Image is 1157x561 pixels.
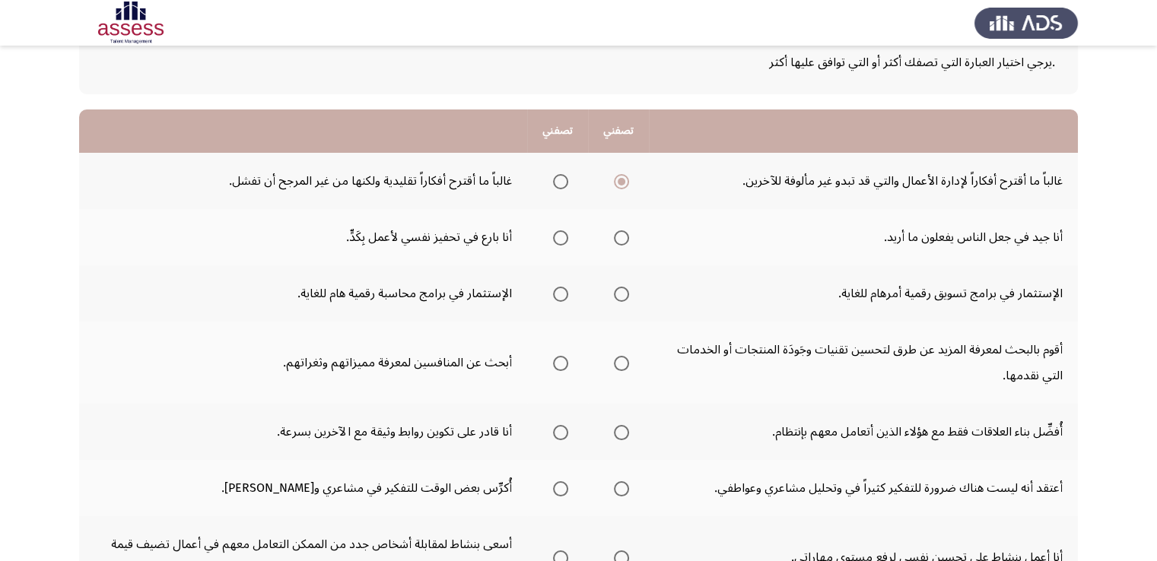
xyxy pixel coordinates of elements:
mat-radio-group: Select an option [547,475,568,501]
td: أُكرِّس بعض الوقت للتفكير في مشاعري و[PERSON_NAME]. [79,460,527,516]
th: تصفني [588,109,649,153]
mat-radio-group: Select an option [547,224,568,250]
td: غالباً ما أقترح أفكاراً تقليدية ولكنها من غير المرجح أن تفشل. [79,153,527,209]
div: .يرجي اختيار العبارة التي تصفك أكثر أو التي توافق عليها أكثر [102,49,1055,75]
td: الإستثمار في برامج تسويق رقمية أمرهام للغاية. [649,265,1078,322]
mat-radio-group: Select an option [547,168,568,194]
mat-radio-group: Select an option [608,350,629,376]
mat-radio-group: Select an option [608,475,629,501]
td: أبحث عن المنافسين لمعرفة مميزاتهم وثغراتهم. [79,322,527,404]
mat-radio-group: Select an option [608,280,629,306]
td: أقوم بالبحث لمعرفة المزيد عن طرق لتحسين تقنيات وجَودَة المنتجات أو الخدمات التي نقدمها. [649,322,1078,404]
mat-radio-group: Select an option [608,419,629,445]
td: الإستثمار في برامج محاسبة رقمية هام للغاية. [79,265,527,322]
img: Assess Talent Management logo [974,2,1078,44]
td: أنا قادر على تكوين روابط وثيقة مع الآخرين بسرعة. [79,404,527,460]
td: أنا بارع في تحفيز نفسي لأعمل بِكَدٍّ. [79,209,527,265]
td: أنا جيد في جعل الناس يفعلون ما أريد. [649,209,1078,265]
mat-radio-group: Select an option [608,224,629,250]
img: Assessment logo of Potentiality Assessment [79,2,183,44]
td: أعتقد أنه ليست هناك ضرورة للتفكير كثيراً في وتحليل مشاعري وعواطفي. [649,460,1078,516]
mat-radio-group: Select an option [608,168,629,194]
mat-radio-group: Select an option [547,419,568,445]
td: غالباً ما أقترح أفكاراً لإدارة الأعمال والتي قد تبدو غير مألوفة للآخرين. [649,153,1078,209]
mat-radio-group: Select an option [547,280,568,306]
th: تصفني [527,109,588,153]
td: أُفضِّل بناء العلاقات فقط مع هؤلاء الذين أتعامل معهم بإنتظام. [649,404,1078,460]
mat-radio-group: Select an option [547,350,568,376]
